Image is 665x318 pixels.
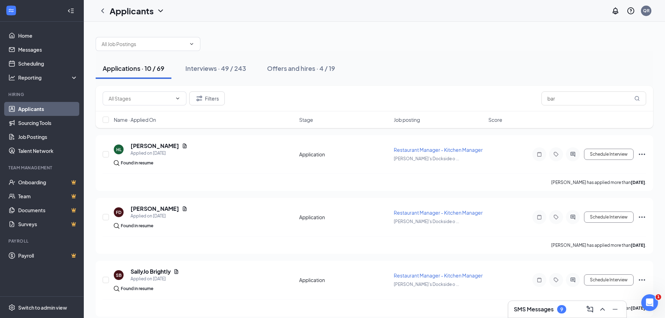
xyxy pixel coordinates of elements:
button: Schedule Interview [584,212,634,223]
h5: [PERSON_NAME] [131,142,179,150]
span: Restaurant Manager - Kitchen Manager [394,272,483,279]
button: Minimize [609,304,621,315]
div: Hiring [8,91,76,97]
input: All Stages [109,95,172,102]
svg: Ellipses [638,213,646,221]
svg: QuestionInfo [627,7,635,15]
svg: Collapse [67,7,74,14]
svg: Filter [195,94,204,103]
div: HL [116,147,121,153]
div: Applied on [DATE] [131,150,187,157]
p: [PERSON_NAME] has applied more than . [551,179,646,185]
span: [PERSON_NAME]'s Dockside o ... [394,156,459,161]
svg: Note [535,151,544,157]
span: Stage [299,116,313,123]
svg: Analysis [8,74,15,81]
div: Application [299,151,390,158]
h5: [PERSON_NAME] [131,205,179,213]
a: TeamCrown [18,189,78,203]
button: ChevronUp [597,304,608,315]
svg: Ellipses [638,276,646,284]
svg: WorkstreamLogo [8,7,15,14]
span: 1 [656,294,661,300]
svg: Document [173,269,179,274]
a: DocumentsCrown [18,203,78,217]
div: QR [643,8,650,14]
button: Schedule Interview [584,149,634,160]
b: [DATE] [631,305,645,311]
span: Name · Applied On [114,116,156,123]
div: 9 [560,306,563,312]
div: Found in resume [121,285,153,292]
svg: MagnifyingGlass [634,96,640,101]
svg: Settings [8,304,15,311]
svg: ActiveChat [569,214,577,220]
div: Found in resume [121,222,153,229]
button: ComposeMessage [584,304,596,315]
svg: Note [535,214,544,220]
a: SurveysCrown [18,217,78,231]
div: Found in resume [121,160,153,167]
svg: ChevronLeft [98,7,107,15]
svg: Notifications [611,7,620,15]
input: All Job Postings [102,40,186,48]
b: [DATE] [631,243,645,248]
svg: Note [535,277,544,283]
a: Job Postings [18,130,78,144]
h1: Applicants [110,5,154,17]
button: Filter Filters [189,91,225,105]
h5: SallyJo Brightly [131,268,171,275]
input: Search in applications [541,91,646,105]
div: Offers and hires · 4 / 19 [267,64,335,73]
div: Team Management [8,165,76,171]
div: Payroll [8,238,76,244]
img: search.bf7aa3482b7795d4f01b.svg [114,286,119,291]
div: Application [299,214,390,221]
div: SB [116,272,121,278]
svg: Tag [552,214,560,220]
div: Applied on [DATE] [131,213,187,220]
svg: ChevronDown [175,96,180,101]
svg: Document [182,206,187,212]
img: search.bf7aa3482b7795d4f01b.svg [114,223,119,229]
span: Job posting [394,116,420,123]
div: Applications · 10 / 69 [103,64,164,73]
svg: ComposeMessage [586,305,594,313]
svg: Ellipses [638,150,646,158]
svg: ChevronDown [156,7,165,15]
svg: ChevronUp [598,305,607,313]
div: Switch to admin view [18,304,67,311]
div: Reporting [18,74,78,81]
svg: Tag [552,277,560,283]
span: [PERSON_NAME]'s Dockside o ... [394,219,459,224]
button: Schedule Interview [584,274,634,286]
span: [PERSON_NAME]'s Dockside o ... [394,282,459,287]
svg: ChevronDown [189,41,194,47]
svg: Document [182,143,187,149]
a: Messages [18,43,78,57]
b: [DATE] [631,180,645,185]
div: Interviews · 49 / 243 [185,64,246,73]
p: [PERSON_NAME] has applied more than . [551,242,646,248]
a: Sourcing Tools [18,116,78,130]
svg: ActiveChat [569,151,577,157]
div: FD [116,209,121,215]
a: PayrollCrown [18,249,78,262]
h3: SMS Messages [514,305,554,313]
svg: Minimize [611,305,619,313]
svg: Tag [552,151,560,157]
a: Talent Network [18,144,78,158]
img: search.bf7aa3482b7795d4f01b.svg [114,160,119,166]
div: Applied on [DATE] [131,275,179,282]
a: OnboardingCrown [18,175,78,189]
a: Scheduling [18,57,78,71]
span: Score [488,116,502,123]
svg: ActiveChat [569,277,577,283]
span: Restaurant Manager - Kitchen Manager [394,147,483,153]
div: Application [299,276,390,283]
span: Restaurant Manager - Kitchen Manager [394,209,483,216]
a: Home [18,29,78,43]
iframe: Intercom live chat [641,294,658,311]
a: Applicants [18,102,78,116]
